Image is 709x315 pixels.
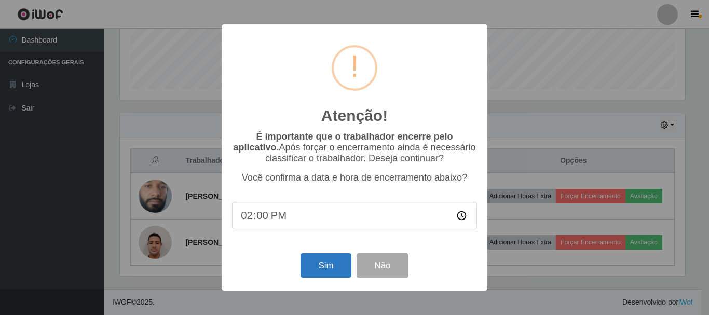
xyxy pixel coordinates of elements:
h2: Atenção! [321,106,388,125]
button: Sim [301,253,351,278]
p: Você confirma a data e hora de encerramento abaixo? [232,172,477,183]
b: É importante que o trabalhador encerre pelo aplicativo. [233,131,453,153]
button: Não [357,253,408,278]
p: Após forçar o encerramento ainda é necessário classificar o trabalhador. Deseja continuar? [232,131,477,164]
